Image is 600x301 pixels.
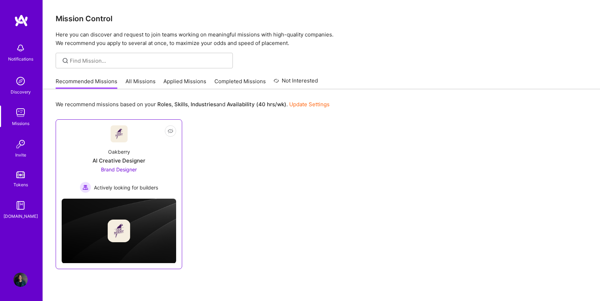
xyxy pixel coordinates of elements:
[163,78,206,89] a: Applied Missions
[108,148,130,155] div: Oakberry
[108,220,130,242] img: Company logo
[56,101,330,108] p: We recommend missions based on your , , and .
[191,101,216,108] b: Industries
[15,151,26,159] div: Invite
[11,88,31,96] div: Discovery
[13,74,28,88] img: discovery
[14,14,28,27] img: logo
[13,137,28,151] img: Invite
[214,78,266,89] a: Completed Missions
[101,166,137,172] span: Brand Designer
[92,157,145,164] div: AI Creative Designer
[13,273,28,287] img: User Avatar
[13,198,28,212] img: guide book
[12,120,29,127] div: Missions
[56,30,587,47] p: Here you can discover and request to join teams working on meaningful missions with high-quality ...
[174,101,188,108] b: Skills
[8,55,33,63] div: Notifications
[227,101,286,108] b: Availability (40 hrs/wk)
[56,78,117,89] a: Recommended Missions
[62,125,176,193] a: Company LogoOakberryAI Creative DesignerBrand Designer Actively looking for buildersActively look...
[16,171,25,178] img: tokens
[13,41,28,55] img: bell
[56,14,587,23] h3: Mission Control
[70,57,228,64] input: Find Mission...
[157,101,172,108] b: Roles
[168,128,173,134] i: icon EyeClosed
[94,184,158,191] span: Actively looking for builders
[274,76,318,89] a: Not Interested
[12,273,29,287] a: User Avatar
[4,212,38,220] div: [DOMAIN_NAME]
[289,101,330,108] a: Update Settings
[80,182,91,193] img: Actively looking for builders
[61,57,69,65] i: icon SearchGrey
[111,125,128,142] img: Company Logo
[13,106,28,120] img: teamwork
[62,199,176,263] img: cover
[13,181,28,188] div: Tokens
[125,78,156,89] a: All Missions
